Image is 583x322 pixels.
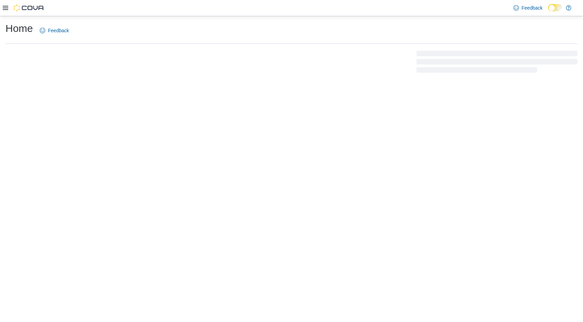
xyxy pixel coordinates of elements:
[522,4,543,11] span: Feedback
[548,4,562,11] input: Dark Mode
[5,22,33,35] h1: Home
[511,1,545,15] a: Feedback
[417,52,578,74] span: Loading
[14,4,45,11] img: Cova
[37,24,72,37] a: Feedback
[48,27,69,34] span: Feedback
